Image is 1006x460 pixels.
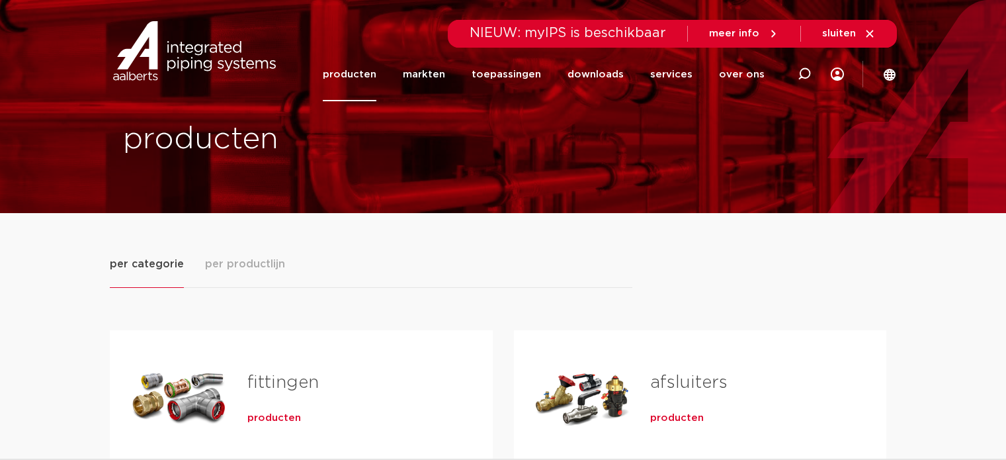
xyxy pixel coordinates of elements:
span: meer info [709,28,759,38]
span: per productlijn [205,256,285,272]
span: per categorie [110,256,184,272]
a: meer info [709,28,779,40]
a: over ons [719,48,765,101]
span: NIEUW: myIPS is beschikbaar [470,26,666,40]
div: my IPS [831,48,844,101]
a: services [650,48,692,101]
span: sluiten [822,28,856,38]
a: producten [323,48,376,101]
a: producten [247,412,301,425]
a: markten [403,48,445,101]
a: downloads [567,48,624,101]
nav: Menu [323,48,765,101]
a: fittingen [247,374,319,391]
a: afsluiters [650,374,728,391]
a: toepassingen [472,48,541,101]
h1: producten [123,118,497,161]
a: sluiten [822,28,876,40]
a: producten [650,412,704,425]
